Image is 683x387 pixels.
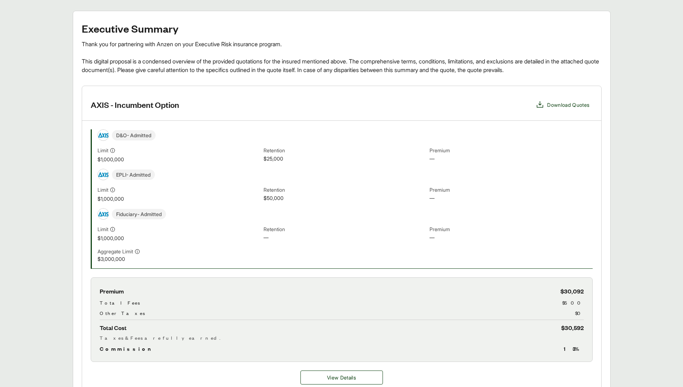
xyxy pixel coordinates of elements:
span: — [430,155,593,163]
span: 13 % [564,344,584,353]
span: $30,092 [560,286,584,296]
span: Premium [100,286,124,296]
span: $3,000,000 [98,255,261,263]
span: $50,000 [264,194,427,202]
span: Aggregate Limit [98,248,133,255]
div: Thank you for partnering with Anzen on your Executive Risk insurance program. This digital propos... [82,40,602,74]
img: AXIS [98,169,109,180]
span: Premium [430,186,593,194]
span: $30,592 [561,323,584,333]
span: — [264,234,427,242]
div: Taxes & Fees are fully earned. [100,334,584,341]
span: $0 [575,309,584,317]
a: AXIS - Incumbent Option details [300,371,383,384]
span: Total Cost [100,323,127,333]
span: Retention [264,186,427,194]
span: Retention [264,225,427,234]
span: EPLI - Admitted [112,169,155,180]
span: Limit [98,147,108,154]
span: Fiduciary - Admitted [112,209,166,219]
span: Download Quotes [547,101,589,109]
span: $1,000,000 [98,195,261,202]
span: — [430,194,593,202]
h2: Executive Summary [82,23,602,34]
button: Download Quotes [533,97,592,112]
span: Premium [430,147,593,155]
span: Limit [98,225,108,233]
span: $500 [562,299,584,306]
span: D&O - Admitted [112,130,156,140]
span: Retention [264,147,427,155]
button: View Details [300,371,383,384]
span: $1,000,000 [98,156,261,163]
h3: AXIS - Incumbent Option [91,99,179,110]
img: AXIS [98,130,109,140]
span: Commission [100,344,154,353]
span: Limit [98,186,108,193]
span: $25,000 [264,155,427,163]
span: Other Taxes [100,309,145,317]
span: $1,000,000 [98,234,261,242]
span: Total Fees [100,299,140,306]
span: View Details [327,374,356,381]
span: Premium [430,225,593,234]
img: AXIS [98,209,109,219]
span: — [430,234,593,242]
